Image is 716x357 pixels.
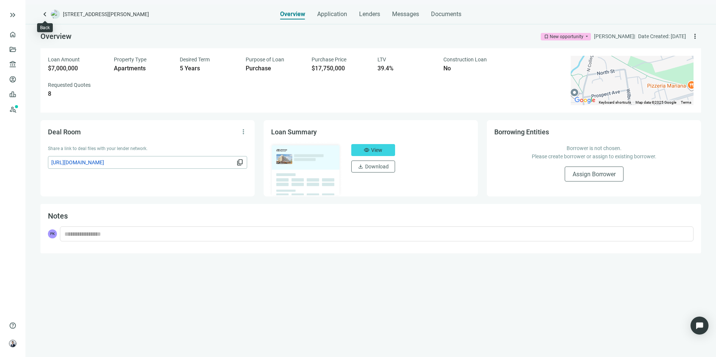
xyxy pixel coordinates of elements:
[502,144,686,152] p: Borrower is not chosen.
[236,159,244,166] span: content_copy
[635,100,676,104] span: Map data ©2025 Google
[51,158,235,167] span: [URL][DOMAIN_NAME]
[40,32,72,41] span: Overview
[8,10,17,19] button: keyboard_double_arrow_right
[392,10,419,18] span: Messages
[377,65,434,72] div: 39.4%
[573,171,616,178] span: Assign Borrower
[681,100,691,104] a: Terms (opens in new tab)
[48,211,68,220] span: Notes
[114,65,171,72] div: Apartments
[365,164,389,170] span: Download
[312,57,346,62] span: Purchase Price
[312,65,368,72] div: $17,750,000
[364,147,370,153] span: visibility
[573,95,597,105] img: Google
[114,57,146,62] span: Property Type
[48,90,105,98] div: 8
[9,340,16,347] img: avatar
[280,10,305,18] span: Overview
[63,10,149,18] span: [STREET_ADDRESS][PERSON_NAME]
[431,10,461,18] span: Documents
[180,65,237,72] div: 5 Years
[40,25,50,31] div: Back
[502,152,686,161] p: Please create borrower or assign to existing borrower.
[246,57,284,62] span: Purpose of Loan
[689,30,701,42] button: more_vert
[40,10,49,19] a: keyboard_arrow_left
[271,128,317,136] span: Loan Summary
[443,57,487,62] span: Construction Loan
[691,33,699,40] span: more_vert
[351,144,395,156] button: visibilityView
[594,32,635,40] div: [PERSON_NAME] |
[246,65,303,72] div: Purchase
[48,65,105,72] div: $7,000,000
[48,57,80,62] span: Loan Amount
[351,161,395,173] button: downloadDownload
[550,33,583,40] div: New opportunity
[48,82,91,88] span: Requested Quotes
[48,128,81,136] span: Deal Room
[317,10,347,18] span: Application
[565,167,624,181] button: Assign Borrower
[180,57,210,62] span: Desired Term
[544,34,549,39] span: bookmark
[240,128,247,135] span: more_vert
[269,142,342,197] img: dealOverviewImg
[9,61,14,68] span: account_balance
[638,32,686,40] div: Date Created: [DATE]
[358,164,364,170] span: download
[443,65,500,72] div: No
[48,229,57,238] span: PK
[691,317,709,335] div: Open Intercom Messenger
[599,100,631,105] button: Keyboard shortcuts
[48,146,148,151] span: Share a link to deal files with your lender network.
[237,126,249,138] button: more_vert
[377,57,386,62] span: LTV
[51,10,60,19] img: deal-logo
[494,128,549,136] span: Borrowing Entities
[573,95,597,105] a: Open this area in Google Maps (opens a new window)
[371,147,382,153] span: View
[359,10,380,18] span: Lenders
[9,322,16,329] span: help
